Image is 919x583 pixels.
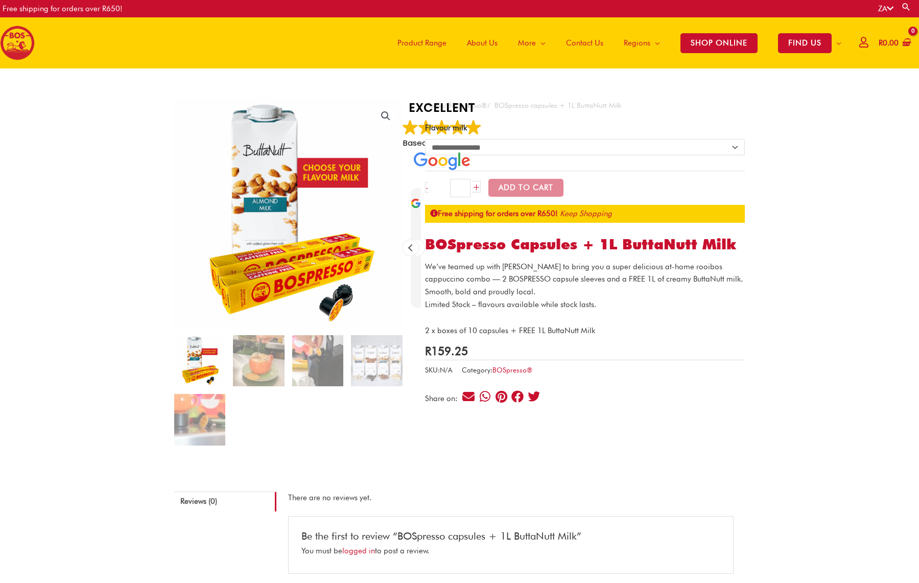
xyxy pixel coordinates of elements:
p: There are no reviews yet. [288,492,734,504]
span: Regions [624,28,650,58]
a: Search button [901,2,911,12]
a: ZA [878,4,893,13]
input: Product quantity [450,179,470,197]
a: Reviews (0) [174,492,276,512]
img: Google [414,152,470,170]
div: Share on whatsapp [478,390,492,404]
bdi: 0.00 [879,38,899,48]
span: Product Range [397,28,446,58]
img: Google [434,120,450,135]
a: About Us [457,17,508,68]
a: logged in [342,546,375,555]
bdi: 159.25 [425,344,468,358]
span: Category: [462,364,532,377]
a: View Shopping Cart, empty [877,32,911,55]
span: N/A [440,366,452,374]
img: bospresso capsule cold brew 0 [292,335,343,386]
a: View full-screen image gallery [376,107,395,125]
label: Flavour milk [425,123,467,132]
span: Limited Stock – flavours available while stock lasts. [425,300,596,309]
p: You must be to post a review. [301,545,720,557]
span: Be the first to review “BOSpresso capsules + 1L ButtaNutt Milk” [301,520,581,542]
img: bospresso® capsules [174,394,225,445]
span: About Us [467,28,498,58]
img: bospresso capsules + 1l buttanutt milk [351,335,402,386]
div: Share on pinterest [494,390,508,404]
div: Share on facebook [511,390,525,404]
span: R [879,38,883,48]
a: + [473,181,481,193]
p: 2 x boxes of 10 capsules + FREE 1L ButtaNutt Milk [425,324,745,337]
span: SHOP ONLINE [680,33,758,53]
img: bospresso capsules + 1l buttanutt milk [174,335,225,386]
div: Previous review [403,240,418,255]
div: Share on email [462,390,476,404]
a: - [425,182,429,193]
h1: BOSpresso capsules + 1L ButtaNutt Milk [425,236,745,253]
span: R [425,344,431,358]
a: Keep Shopping [560,209,612,218]
span: More [518,28,536,58]
img: bospresso rooibos cappuccino [233,335,284,386]
strong: EXCELLENT [403,99,482,116]
img: Google [450,120,465,135]
nav: Site Navigation [380,17,852,68]
div: Share on: [425,395,461,403]
img: Google [403,120,418,135]
a: More [508,17,556,68]
nav: Breadcrumb [425,99,745,112]
span: Contact Us [566,28,603,58]
button: Add to Cart [488,179,563,197]
div: Share on twitter [527,390,541,404]
img: Google [418,120,434,135]
strong: Free shipping for orders over R650! [430,209,558,218]
span: SKU: [425,364,452,377]
a: SHOP ONLINE [670,17,768,68]
a: BOSpresso® [492,366,532,374]
span: FIND US [778,33,832,53]
span: Based on [403,137,481,148]
img: Google [466,120,481,135]
div: Next review [409,240,425,255]
a: Regions [614,17,670,68]
a: Product Range [387,17,457,68]
p: We’ve teamed up with [PERSON_NAME] to bring you a super delicious at-home rooibos cappuccino comb... [425,261,745,311]
a: Contact Us [556,17,614,68]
